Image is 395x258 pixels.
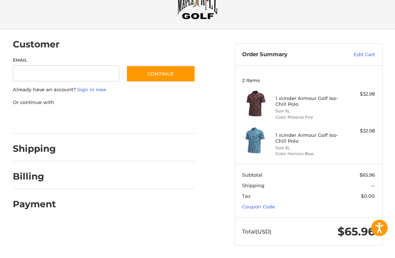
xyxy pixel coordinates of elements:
[275,145,340,151] li: Size XL
[242,193,251,199] span: Tax
[13,143,56,154] h2: Shipping
[77,86,106,92] a: Sign in now
[134,113,189,126] iframe: PayPal-venmo
[242,182,264,188] span: Shipping
[10,113,65,126] iframe: PayPal-paypal
[13,39,60,50] h2: Customer
[371,182,375,188] span: --
[13,57,119,63] label: Email
[275,95,340,107] h4: 1 x Under Armour Golf Iso-Chill Polo
[13,99,195,106] p: Or continue with
[338,225,375,238] span: $65.96
[360,172,375,178] span: $65.96
[275,151,340,157] li: Color Horizon Blue
[275,114,340,120] li: Color Phoenix Fire
[275,108,340,114] li: Size XL
[13,171,56,182] h2: Billing
[335,238,395,258] iframe: Google Customer Reviews
[332,51,375,58] a: Edit Cart
[361,193,375,199] span: $0.00
[13,199,56,210] h2: Payment
[242,77,375,83] h3: 2 Items
[275,132,340,144] h4: 1 x Under Armour Golf Iso-Chill Polo
[72,113,127,126] iframe: PayPal-paylater
[342,91,375,98] div: $32.98
[126,65,195,82] button: Continue
[342,127,375,135] div: $32.98
[13,86,195,93] p: Already have an account?
[242,51,332,58] h3: Order Summary
[242,172,263,178] span: Subtotal
[242,204,275,209] a: Coupon Code
[242,228,271,235] span: Total (USD)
